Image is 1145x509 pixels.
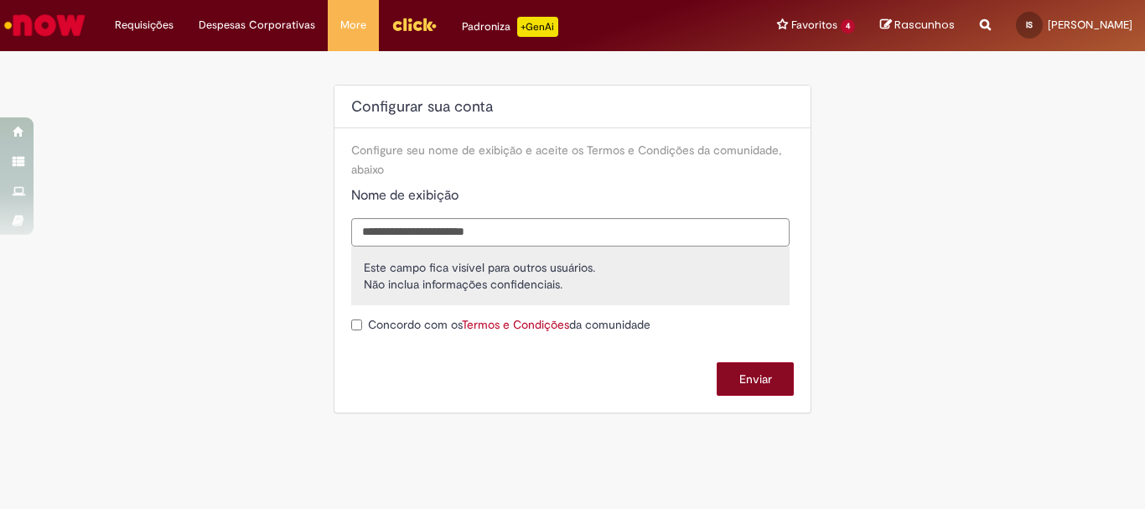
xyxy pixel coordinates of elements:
[391,12,437,37] img: click_logo_yellow_360x200.png
[462,17,558,37] div: Padroniza
[340,17,366,34] span: More
[841,19,855,34] span: 4
[351,186,459,205] label: Nome de exibição
[880,18,955,34] a: Rascunhos
[351,316,650,337] label: Concordo com os da comunidade
[115,17,174,34] span: Requisições
[517,17,558,37] p: +GenAi
[2,8,88,42] img: ServiceNow
[462,317,569,332] a: Termos e Condições
[791,17,837,34] span: Favoritos
[351,86,794,111] h3: Configurar sua conta
[1026,19,1033,30] span: IS
[717,362,794,396] button: Enviar
[1048,18,1132,32] span: [PERSON_NAME]
[351,141,794,179] p: Configure seu nome de exibição e aceite os Termos e Condições da comunidade, abaixo
[199,17,315,34] span: Despesas Corporativas
[364,259,777,293] p: Este campo fica visível para outros usuários. Não inclua informações confidenciais.
[894,17,955,33] span: Rascunhos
